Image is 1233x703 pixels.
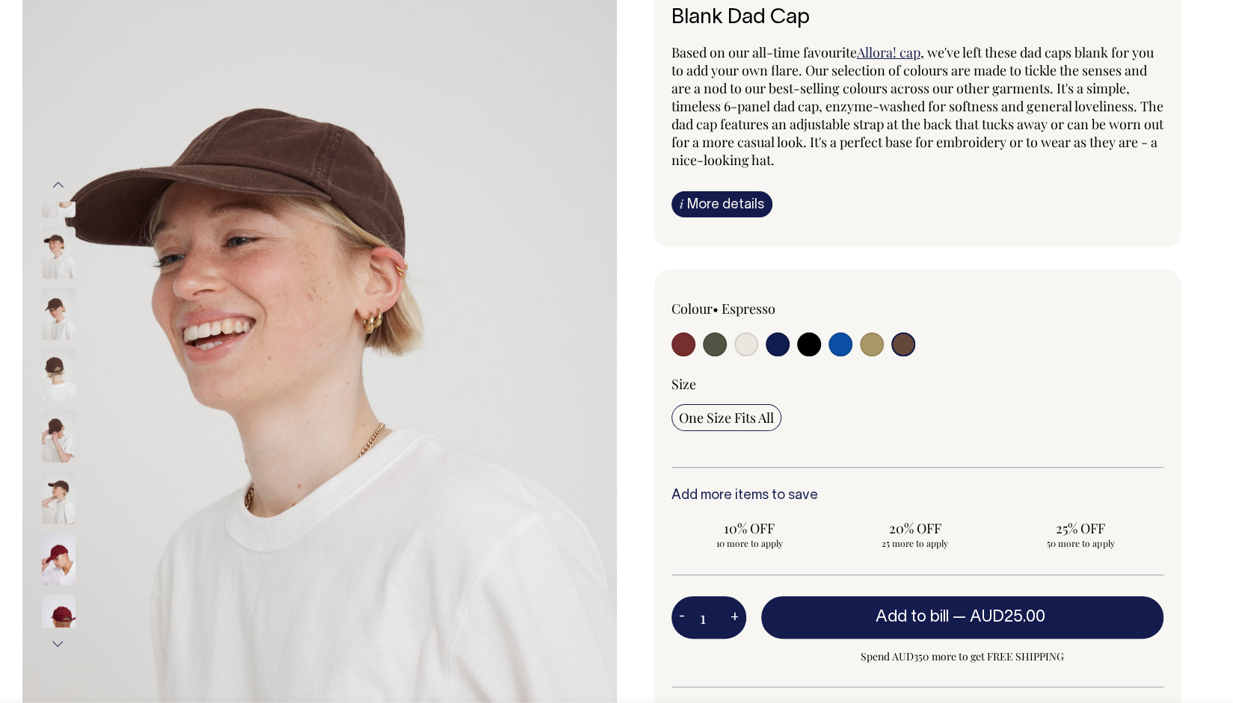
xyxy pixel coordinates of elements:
button: + [723,603,746,633]
span: Add to bill [876,610,949,625]
img: burgundy [42,533,76,585]
h6: Add more items to save [671,489,1164,504]
button: Next [47,627,70,660]
span: • [713,300,719,318]
span: i [680,196,683,211]
button: Previous [47,168,70,202]
div: Colour [671,300,868,318]
a: Allora! cap [857,43,920,61]
label: Espresso [722,300,775,318]
img: espresso [42,471,76,524]
input: 20% OFF 25 more to apply [837,515,993,554]
input: One Size Fits All [671,404,781,431]
span: Spend AUD350 more to get FREE SHIPPING [761,648,1164,666]
span: — [953,610,1049,625]
a: iMore details [671,191,772,217]
img: burgundy [42,594,76,646]
span: 25% OFF [1009,519,1151,537]
div: Size [671,375,1164,393]
input: 10% OFF 10 more to apply [671,515,828,554]
span: 20% OFF [844,519,986,537]
img: espresso [42,226,76,279]
input: 25% OFF 50 more to apply [1002,515,1158,554]
span: 25 more to apply [844,537,986,549]
span: Based on our all-time favourite [671,43,857,61]
span: 10 more to apply [679,537,820,549]
span: One Size Fits All [679,409,774,427]
img: espresso [42,349,76,401]
img: espresso [42,288,76,340]
img: espresso [42,410,76,462]
span: 10% OFF [679,519,820,537]
h6: Blank Dad Cap [671,7,1164,30]
button: - [671,603,692,633]
span: , we've left these dad caps blank for you to add your own flare. Our selection of colours are mad... [671,43,1163,169]
span: 50 more to apply [1009,537,1151,549]
span: AUD25.00 [970,610,1045,625]
button: Add to bill —AUD25.00 [761,596,1164,638]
